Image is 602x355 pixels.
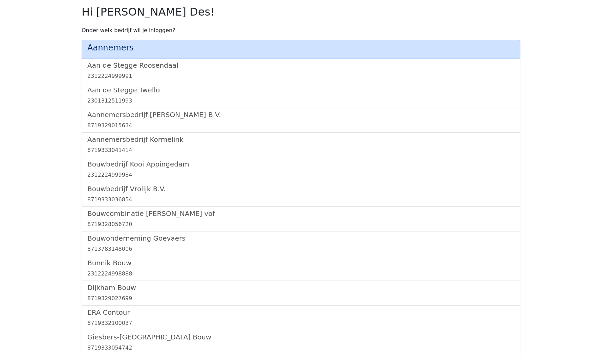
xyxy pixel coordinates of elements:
[82,26,520,35] p: Onder welk bedrijf wil je inloggen?
[87,333,515,352] a: Giesbers-[GEOGRAPHIC_DATA] Bouw8719333054742
[87,61,515,80] a: Aan de Stegge Roosendaal2312224999991
[87,171,515,179] div: 2312224999984
[87,86,515,105] a: Aan de Stegge Twello2301312511993
[87,135,515,154] a: Aannemersbedrijf Kormelink8719333041414
[87,185,515,204] a: Bouwbedrijf Vrolijk B.V.8719333036854
[87,135,515,143] h5: Aannemersbedrijf Kormelink
[87,43,515,53] h4: Aannemers
[87,319,515,327] div: 8719332100037
[87,344,515,352] div: 8719333054742
[87,234,515,242] h5: Bouwonderneming Goevaers
[87,259,515,267] h5: Bunnik Bouw
[87,86,515,94] h5: Aan de Stegge Twello
[87,284,515,303] a: Dijkham Bouw8719329027699
[87,146,515,154] div: 8719333041414
[87,185,515,193] h5: Bouwbedrijf Vrolijk B.V.
[87,333,515,341] h5: Giesbers-[GEOGRAPHIC_DATA] Bouw
[87,270,515,278] div: 2312224998888
[87,72,515,80] div: 2312224999991
[87,308,515,327] a: ERA Contour8719332100037
[87,284,515,292] h5: Dijkham Bouw
[87,245,515,253] div: 8713783148006
[87,209,515,218] h5: Bouwcombinatie [PERSON_NAME] vof
[87,196,515,204] div: 8719333036854
[87,220,515,228] div: 8719328056720
[87,209,515,228] a: Bouwcombinatie [PERSON_NAME] vof8719328056720
[87,111,515,119] h5: Aannemersbedrijf [PERSON_NAME] B.V.
[87,160,515,179] a: Bouwbedrijf Kooi Appingedam2312224999984
[87,121,515,130] div: 8719329015634
[87,294,515,303] div: 8719329027699
[87,111,515,130] a: Aannemersbedrijf [PERSON_NAME] B.V.8719329015634
[87,234,515,253] a: Bouwonderneming Goevaers8713783148006
[87,61,515,69] h5: Aan de Stegge Roosendaal
[82,5,520,18] h2: Hi [PERSON_NAME] Des!
[87,97,515,105] div: 2301312511993
[87,160,515,168] h5: Bouwbedrijf Kooi Appingedam
[87,259,515,278] a: Bunnik Bouw2312224998888
[87,308,515,316] h5: ERA Contour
